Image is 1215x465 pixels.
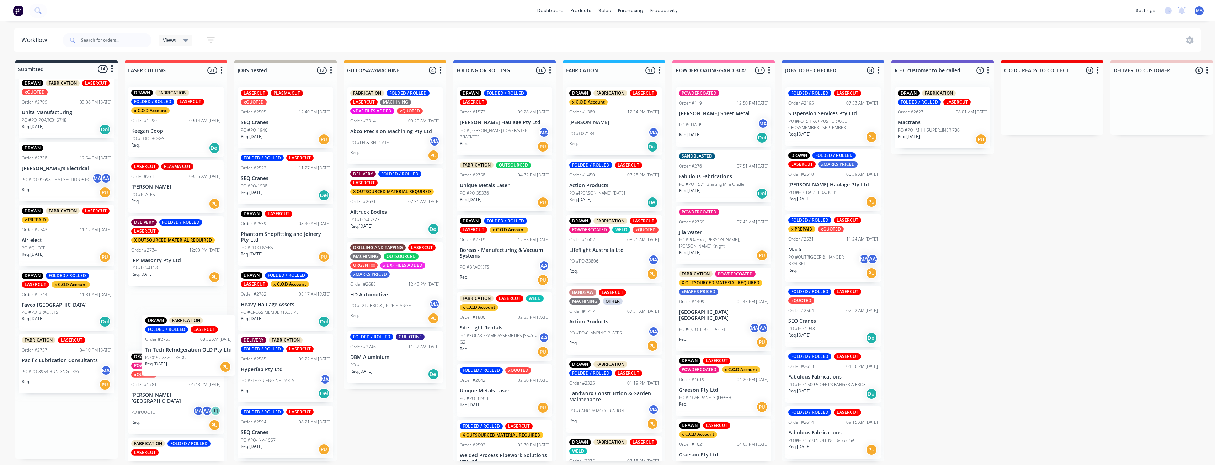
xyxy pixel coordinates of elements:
input: Enter column name… [347,67,417,74]
input: Enter column name… [785,67,855,74]
input: Enter column name… [128,67,198,74]
span: MA [1196,7,1203,14]
span: 12 [317,67,327,74]
span: 1 [976,67,984,74]
a: dashboard [534,5,567,16]
input: Enter column name… [238,67,308,74]
span: 4 [429,67,436,74]
span: 17 [755,67,765,74]
span: 21 [207,67,217,74]
input: Enter column name… [895,67,965,74]
span: 0 [1195,67,1203,74]
span: 16 [536,67,546,74]
input: Search for orders... [81,33,151,47]
span: 0 [1086,67,1093,74]
input: Enter column name… [1114,67,1184,74]
input: Enter column name… [457,67,527,74]
span: 8 [867,67,874,74]
span: Views [163,36,176,44]
div: sales [595,5,614,16]
div: productivity [647,5,681,16]
span: 11 [645,67,655,74]
input: Enter column name… [676,67,746,74]
div: products [567,5,595,16]
span: 14 [98,65,108,73]
div: Submitted [17,65,44,73]
div: Workflow [21,36,50,44]
div: purchasing [614,5,647,16]
input: Enter column name… [566,67,636,74]
img: Factory [13,5,23,16]
div: settings [1132,5,1159,16]
input: Enter column name… [1004,67,1074,74]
